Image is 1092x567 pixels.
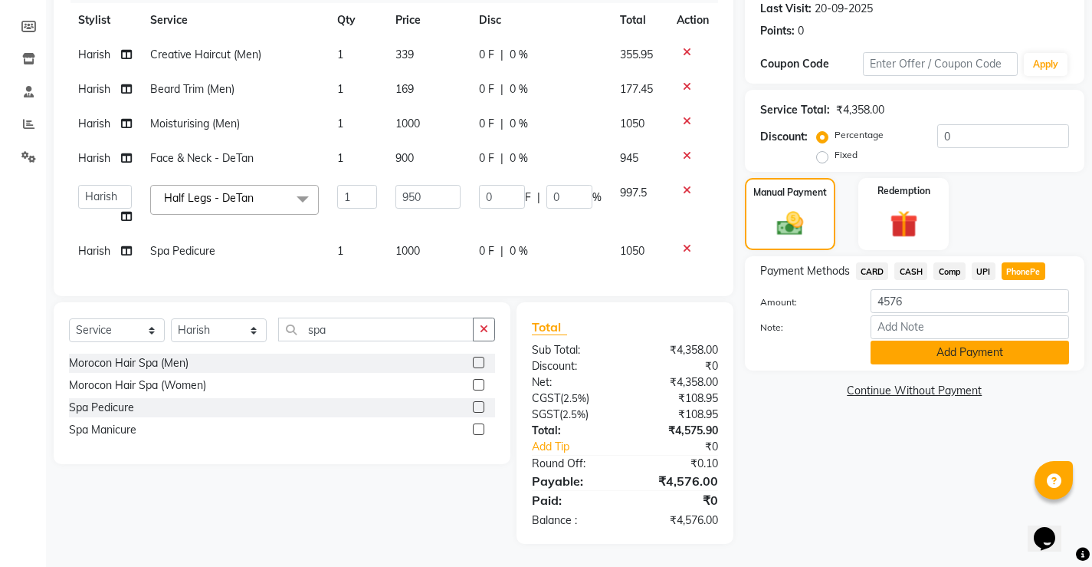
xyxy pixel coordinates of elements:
div: Points: [760,23,795,39]
span: 0 % [510,150,528,166]
span: PhonePe [1002,262,1045,280]
span: Face & Neck - DeTan [150,151,254,165]
input: Amount [871,289,1069,313]
div: ₹0 [625,358,729,374]
div: Payable: [520,472,625,490]
th: Qty [328,3,386,38]
span: | [500,81,503,97]
span: SGST [532,407,559,421]
span: Comp [933,262,966,280]
div: ₹4,358.00 [625,374,729,391]
div: Paid: [520,491,625,509]
span: Total [532,319,567,335]
span: 0 % [510,116,528,132]
iframe: chat widget [1028,506,1077,552]
span: 0 % [510,243,528,259]
span: 0 F [479,116,494,132]
span: Harish [78,117,110,130]
div: Round Off: [520,456,625,472]
div: ₹4,576.00 [625,472,729,490]
div: Discount: [760,129,808,145]
div: ₹0 [642,439,730,455]
input: Add Note [871,315,1069,339]
span: 177.45 [620,82,653,96]
span: 1 [337,151,343,165]
span: 1 [337,244,343,258]
input: Search or Scan [278,318,474,341]
span: 1050 [620,244,644,258]
span: 169 [395,82,414,96]
div: ₹4,576.00 [625,513,729,529]
span: 2.5% [562,408,585,420]
div: Spa Pedicure [69,400,134,416]
div: Coupon Code [760,56,863,72]
a: Add Tip [520,439,642,455]
div: ₹4,575.90 [625,423,729,439]
div: Morocon Hair Spa (Women) [69,377,206,394]
span: CARD [856,262,889,280]
span: Half Legs - DeTan [164,191,254,205]
span: UPI [972,262,995,280]
div: Service Total: [760,102,830,118]
span: | [500,243,503,259]
div: ₹4,358.00 [625,342,729,358]
div: ₹0 [625,491,729,509]
span: 900 [395,151,414,165]
span: 1 [337,48,343,61]
label: Fixed [835,148,858,162]
a: x [254,191,261,205]
button: Add Payment [871,341,1069,364]
span: Creative Haircut (Men) [150,48,261,61]
span: % [592,190,602,206]
span: 0 F [479,150,494,166]
span: | [500,116,503,132]
th: Disc [470,3,611,38]
a: Continue Without Payment [748,383,1081,399]
div: ₹0.10 [625,456,729,472]
div: 20-09-2025 [815,1,873,17]
span: CASH [894,262,927,280]
span: Spa Pedicure [150,244,215,258]
th: Service [141,3,328,38]
div: Morocon Hair Spa (Men) [69,355,189,371]
div: Spa Manicure [69,422,136,438]
span: 1 [337,82,343,96]
span: 0 F [479,243,494,259]
button: Apply [1024,53,1067,76]
span: 0 F [479,47,494,63]
div: ₹4,358.00 [836,102,884,118]
span: Harish [78,244,110,258]
span: 355.95 [620,48,653,61]
div: Net: [520,374,625,391]
div: Sub Total: [520,342,625,358]
label: Manual Payment [753,186,827,199]
label: Redemption [877,184,930,198]
span: 1 [337,117,343,130]
span: CGST [532,391,560,405]
span: Harish [78,151,110,165]
span: Beard Trim (Men) [150,82,234,96]
label: Note: [749,321,859,335]
span: Harish [78,48,110,61]
th: Price [386,3,470,38]
div: ₹108.95 [625,391,729,407]
img: _gift.svg [881,207,926,242]
div: 0 [798,23,804,39]
div: Discount: [520,358,625,374]
span: | [500,47,503,63]
span: Moisturising (Men) [150,117,240,130]
span: 1050 [620,117,644,130]
span: 997.5 [620,186,647,199]
span: Payment Methods [760,263,850,279]
span: 2.5% [563,392,586,404]
span: | [537,190,540,206]
span: 0 F [479,81,494,97]
div: ₹108.95 [625,407,729,423]
img: _cash.svg [769,209,812,239]
th: Total [611,3,667,38]
div: Balance : [520,513,625,529]
span: 0 % [510,81,528,97]
label: Amount: [749,295,859,309]
span: 945 [620,151,638,165]
th: Action [667,3,718,38]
